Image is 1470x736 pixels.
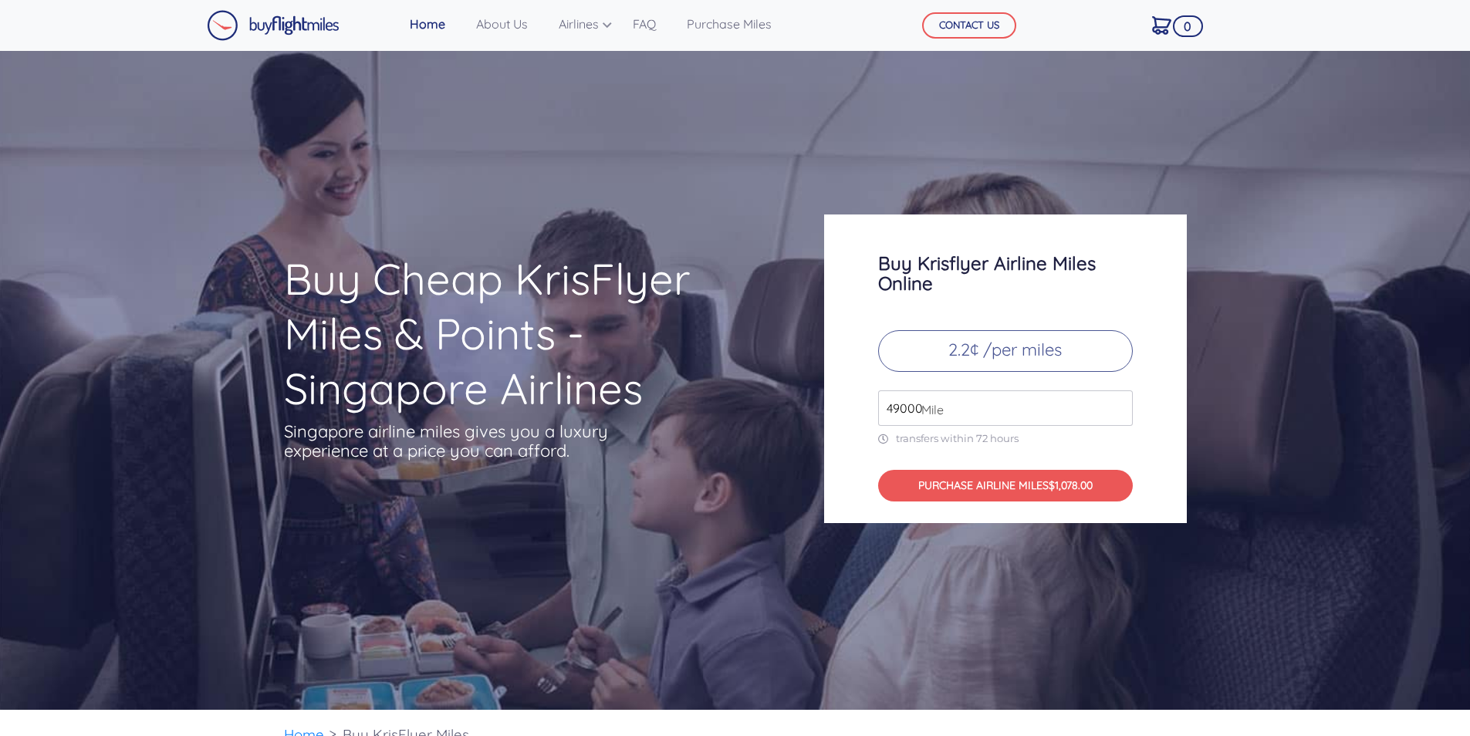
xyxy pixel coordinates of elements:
span: 0 [1173,15,1203,37]
p: Singapore airline miles gives you a luxury experience at a price you can afford. [284,422,631,461]
a: Airlines [553,8,608,39]
button: CONTACT US [922,12,1016,39]
img: Cart [1152,16,1171,35]
a: 0 [1146,8,1178,41]
h3: Buy Krisflyer Airline Miles Online [878,253,1133,293]
a: FAQ [627,8,662,39]
span: $1,078.00 [1049,478,1093,492]
p: transfers within 72 hours [878,432,1133,445]
p: 2.2¢ /per miles [878,330,1133,372]
a: Buy Flight Miles Logo [207,6,340,45]
a: Purchase Miles [681,8,778,39]
a: About Us [470,8,534,39]
a: Home [404,8,451,39]
span: Mile [914,400,944,419]
img: Buy Flight Miles Logo [207,10,340,41]
h1: Buy Cheap KrisFlyer Miles & Points - Singapore Airlines [284,252,764,416]
button: PURCHASE AIRLINE MILES$1,078.00 [878,470,1133,501]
